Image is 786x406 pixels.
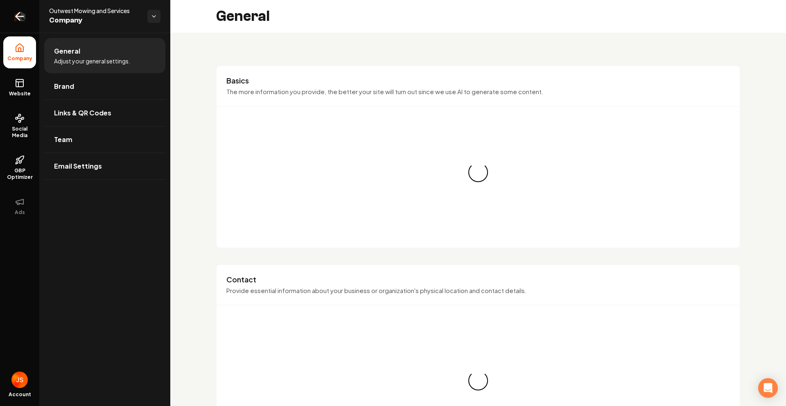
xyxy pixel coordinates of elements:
[226,87,730,97] p: The more information you provide, the better your site will turn out since we use AI to generate ...
[44,73,165,99] a: Brand
[44,153,165,179] a: Email Settings
[54,108,111,118] span: Links & QR Codes
[54,161,102,171] span: Email Settings
[3,107,36,145] a: Social Media
[3,167,36,180] span: GBP Optimizer
[226,76,730,86] h3: Basics
[11,209,28,216] span: Ads
[3,149,36,187] a: GBP Optimizer
[3,72,36,104] a: Website
[54,81,74,91] span: Brand
[49,15,141,26] span: Company
[4,55,36,62] span: Company
[226,275,730,284] h3: Contact
[54,135,72,144] span: Team
[54,46,80,56] span: General
[11,372,28,388] img: James Shamoun
[465,368,491,393] div: Loading
[44,126,165,153] a: Team
[3,190,36,222] button: Ads
[465,159,491,185] div: Loading
[9,391,31,398] span: Account
[49,7,141,15] span: Outwest Mowing and Services
[226,286,730,295] p: Provide essential information about your business or organization's physical location and contact...
[6,90,34,97] span: Website
[44,100,165,126] a: Links & QR Codes
[758,378,778,398] div: Open Intercom Messenger
[3,126,36,139] span: Social Media
[11,372,28,388] button: Open user button
[54,57,130,65] span: Adjust your general settings.
[216,8,270,25] h2: General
